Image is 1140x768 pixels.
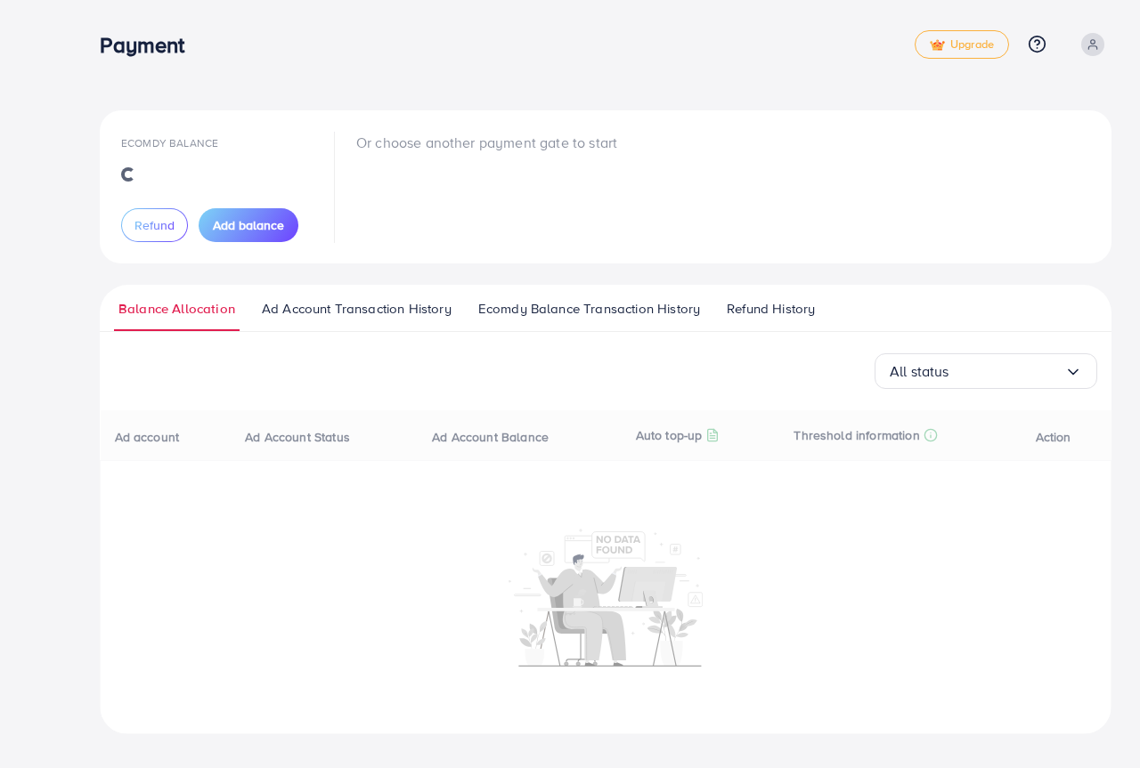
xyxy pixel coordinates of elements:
h3: Payment [100,32,199,58]
span: Upgrade [930,38,994,52]
p: Or choose another payment gate to start [356,132,617,153]
button: Refund [121,208,188,242]
span: Balance Allocation [118,299,235,319]
button: Add balance [199,208,298,242]
div: Search for option [875,353,1097,389]
span: Add balance [213,216,284,234]
span: Ecomdy Balance Transaction History [478,299,700,319]
a: tickUpgrade [915,30,1009,59]
span: Ecomdy Balance [121,135,218,150]
span: All status [890,358,949,385]
span: Refund [134,216,175,234]
span: Refund History [727,299,815,319]
span: Ad Account Transaction History [262,299,452,319]
input: Search for option [949,358,1064,385]
img: tick [930,39,945,52]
